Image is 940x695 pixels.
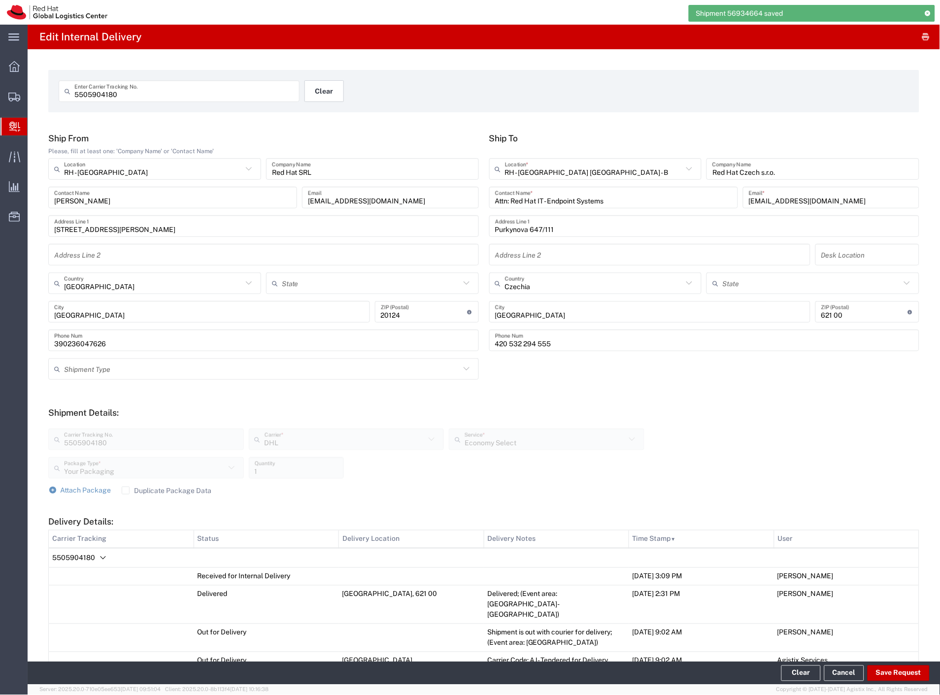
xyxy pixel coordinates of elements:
[484,624,629,652] td: Shipment is out with courier for delivery; (Event area: [GEOGRAPHIC_DATA])
[629,530,774,548] th: Time Stamp
[868,665,930,681] button: Save Request
[696,8,783,19] span: Shipment 56934664 saved
[194,567,339,585] td: Received for Internal Delivery
[48,516,919,527] h5: Delivery Details:
[194,652,339,669] td: Out for Delivery
[484,530,629,548] th: Delivery Notes
[230,687,269,693] span: [DATE] 10:16:38
[774,624,919,652] td: [PERSON_NAME]
[824,665,864,681] a: Cancel
[776,686,928,694] span: Copyright © [DATE]-[DATE] Agistix Inc., All Rights Reserved
[304,80,344,102] button: Clear
[52,554,95,562] span: 5505904180
[165,687,269,693] span: Client: 2025.20.0-8b113f4
[48,407,919,418] h5: Shipment Details:
[39,25,141,49] h4: Edit Internal Delivery
[774,585,919,624] td: [PERSON_NAME]
[122,487,212,495] label: Duplicate Package Data
[194,585,339,624] td: Delivered
[61,486,111,494] span: Attach Package
[339,652,484,669] td: [GEOGRAPHIC_DATA]
[49,530,194,548] th: Carrier Tracking
[774,567,919,585] td: [PERSON_NAME]
[629,567,774,585] td: [DATE] 3:09 PM
[48,133,479,143] h5: Ship From
[194,624,339,652] td: Out for Delivery
[339,530,484,548] th: Delivery Location
[484,652,629,669] td: Carrier Code: AJ - Tendered for Delivery
[39,687,161,693] span: Server: 2025.20.0-710e05ee653
[194,530,339,548] th: Status
[774,652,919,669] td: Agistix Services
[629,585,774,624] td: [DATE] 2:31 PM
[7,5,107,20] img: logo
[484,585,629,624] td: Delivered; (Event area: [GEOGRAPHIC_DATA]-[GEOGRAPHIC_DATA])
[774,530,919,548] th: User
[339,585,484,624] td: [GEOGRAPHIC_DATA], 621 00
[121,687,161,693] span: [DATE] 09:51:04
[489,133,920,143] h5: Ship To
[629,652,774,669] td: [DATE] 9:02 AM
[781,665,821,681] button: Clear
[48,147,479,156] div: Please, fill at least one: 'Company Name' or 'Contact Name'
[629,624,774,652] td: [DATE] 9:02 AM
